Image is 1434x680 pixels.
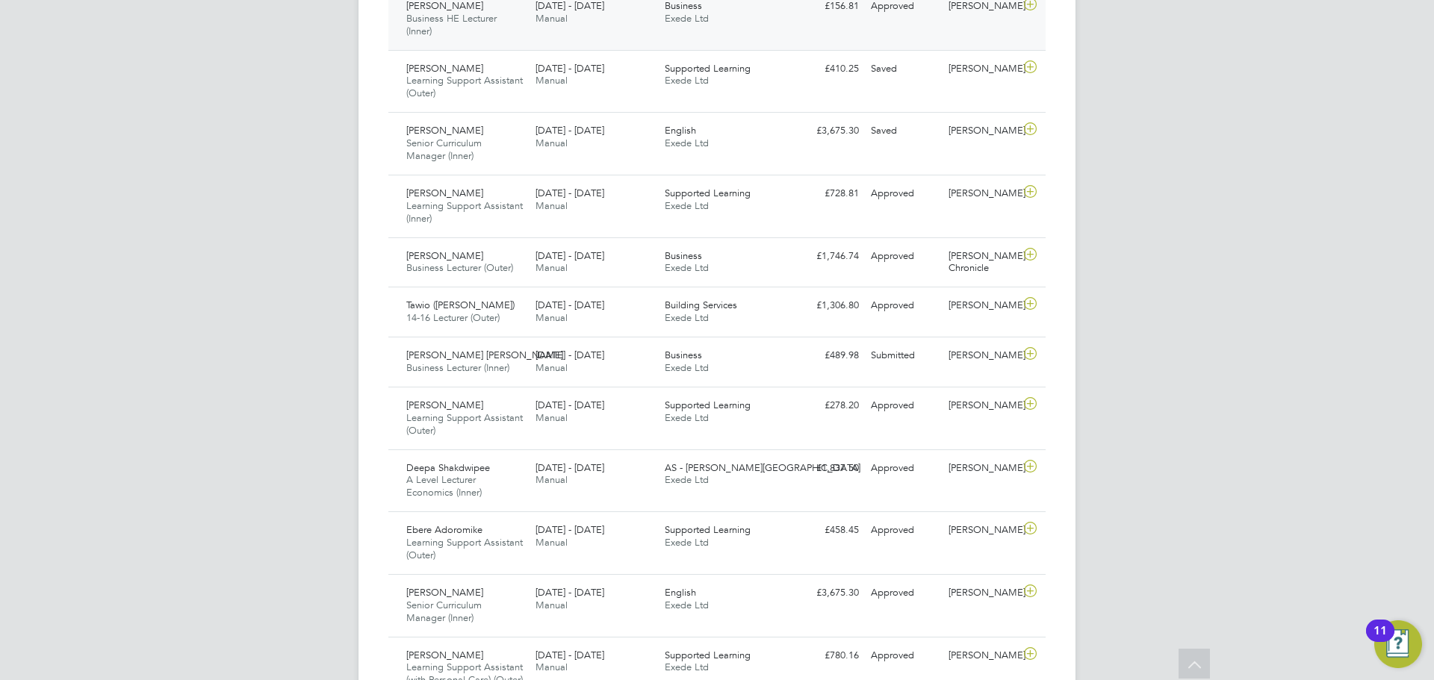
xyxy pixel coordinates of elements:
span: Learning Support Assistant (Outer) [406,411,523,437]
span: Business Lecturer (Outer) [406,261,513,274]
span: Learning Support Assistant (Outer) [406,74,523,99]
span: Senior Curriculum Manager (Inner) [406,599,482,624]
span: Exede Ltd [665,661,709,673]
span: [PERSON_NAME] [406,62,483,75]
div: [PERSON_NAME] [943,57,1020,81]
div: Submitted [865,343,943,368]
span: Manual [536,661,568,673]
div: [PERSON_NAME] [943,119,1020,143]
span: [DATE] - [DATE] [536,62,604,75]
span: Exede Ltd [665,411,709,424]
span: Manual [536,199,568,212]
span: [PERSON_NAME] [406,586,483,599]
span: Learning Support Assistant (Inner) [406,199,523,225]
div: £3,675.30 [787,581,865,605]
div: Approved [865,581,943,605]
span: Manual [536,361,568,374]
div: £410.25 [787,57,865,81]
span: Business [665,349,702,361]
span: [PERSON_NAME] [406,187,483,199]
span: [DATE] - [DATE] [536,349,604,361]
div: Approved [865,518,943,543]
span: [PERSON_NAME] [406,249,483,262]
div: Saved [865,57,943,81]
span: Exede Ltd [665,199,709,212]
span: Manual [536,536,568,549]
span: [DATE] - [DATE] [536,124,604,137]
span: Business [665,249,702,262]
span: [PERSON_NAME] [406,124,483,137]
div: Approved [865,293,943,318]
span: 14-16 Lecturer (Outer) [406,311,500,324]
span: Ebere Adoromike [406,523,482,536]
div: £1,306.80 [787,293,865,318]
span: Exede Ltd [665,137,709,149]
div: Approved [865,181,943,206]
div: [PERSON_NAME] [943,293,1020,318]
div: £458.45 [787,518,865,543]
span: [DATE] - [DATE] [536,399,604,411]
span: [PERSON_NAME] [PERSON_NAME] [406,349,563,361]
div: Approved [865,244,943,269]
div: £1,837.50 [787,456,865,481]
span: [DATE] - [DATE] [536,523,604,536]
div: £3,675.30 [787,119,865,143]
div: £728.81 [787,181,865,206]
span: Learning Support Assistant (Outer) [406,536,523,561]
span: [DATE] - [DATE] [536,649,604,661]
div: £1,746.74 [787,244,865,269]
div: [PERSON_NAME] Chronicle [943,244,1020,281]
span: [PERSON_NAME] [406,399,483,411]
span: Exede Ltd [665,74,709,87]
span: English [665,124,696,137]
span: Manual [536,74,568,87]
span: [DATE] - [DATE] [536,187,604,199]
span: Exede Ltd [665,361,709,374]
div: [PERSON_NAME] [943,393,1020,418]
div: Approved [865,456,943,481]
span: Manual [536,137,568,149]
span: Exede Ltd [665,311,709,324]
span: Senior Curriculum Manager (Inner) [406,137,482,162]
span: A Level Lecturer Economics (Inner) [406,473,482,499]
div: 11 [1374,631,1387,650]
span: Manual [536,599,568,611]
div: £278.20 [787,393,865,418]
span: Manual [536,311,568,324]
button: Open Resource Center, 11 new notifications [1374,620,1422,668]
span: English [665,586,696,599]
div: [PERSON_NAME] [943,181,1020,206]
span: Exede Ltd [665,261,709,274]
div: [PERSON_NAME] [943,456,1020,481]
div: Approved [865,643,943,668]
span: Supported Learning [665,187,751,199]
span: Supported Learning [665,523,751,536]
span: Supported Learning [665,649,751,661]
div: [PERSON_NAME] [943,643,1020,668]
span: Building Services [665,299,737,311]
span: Tawio ([PERSON_NAME]) [406,299,515,311]
div: Approved [865,393,943,418]
span: Manual [536,411,568,424]
span: Supported Learning [665,399,751,411]
span: Exede Ltd [665,12,709,25]
span: Business HE Lecturer (Inner) [406,12,497,37]
span: [PERSON_NAME] [406,649,483,661]
span: Manual [536,261,568,274]
span: Exede Ltd [665,473,709,486]
span: Supported Learning [665,62,751,75]
span: Deepa Shakdwipee [406,461,490,474]
div: [PERSON_NAME] [943,581,1020,605]
span: Exede Ltd [665,599,709,611]
span: Manual [536,12,568,25]
span: Manual [536,473,568,486]
div: [PERSON_NAME] [943,518,1020,543]
span: AS - [PERSON_NAME][GEOGRAPHIC_DATA] [665,461,860,474]
div: [PERSON_NAME] [943,343,1020,368]
div: Saved [865,119,943,143]
span: [DATE] - [DATE] [536,586,604,599]
span: Exede Ltd [665,536,709,549]
span: [DATE] - [DATE] [536,461,604,474]
span: Business Lecturer (Inner) [406,361,509,374]
span: [DATE] - [DATE] [536,299,604,311]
